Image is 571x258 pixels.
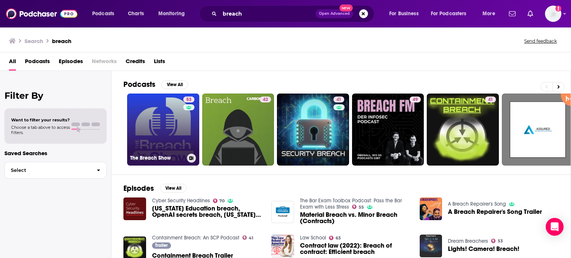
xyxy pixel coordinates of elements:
[123,184,187,193] a: EpisodesView All
[123,184,154,193] h2: Episodes
[59,55,83,71] a: Episodes
[126,55,145,71] a: Credits
[300,197,402,210] a: The Bar Exam Toolbox Podcast: Pass the Bar Exam with Less Stress
[152,205,263,218] a: Alabama Education breach, OpenAI secrets breach, Florida Health breach
[123,197,146,220] img: Alabama Education breach, OpenAI secrets breach, Florida Health breach
[4,90,107,101] h2: Filter By
[130,155,184,161] h3: The Breach Show
[123,8,148,20] a: Charts
[506,7,519,20] a: Show notifications dropdown
[127,94,199,166] a: 53The Breach Show
[413,96,418,104] span: 49
[4,162,107,179] button: Select
[336,96,341,104] span: 41
[206,5,381,22] div: Search podcasts, credits, & more...
[52,37,71,45] h3: breach
[545,6,561,22] img: User Profile
[545,6,561,22] button: Show profile menu
[329,236,341,240] a: 63
[448,246,519,252] a: Lights! Camera! Breach!
[545,6,561,22] span: Logged in as AdriaI
[477,8,504,20] button: open menu
[359,206,364,209] span: 55
[25,55,50,71] a: Podcasts
[158,9,185,19] span: Monitoring
[219,199,225,203] span: 70
[522,38,559,44] button: Send feedback
[384,8,428,20] button: open menu
[300,235,326,241] a: Law School
[153,8,194,20] button: open menu
[420,235,442,257] img: Lights! Camera! Breach!
[260,97,271,102] a: 42
[242,235,254,240] a: 41
[92,9,114,19] span: Podcasts
[6,7,77,21] img: Podchaser - Follow, Share and Rate Podcasts
[220,8,316,20] input: Search podcasts, credits, & more...
[300,242,411,255] a: Contract law (2022): Breach of contract: Efficient breach
[339,4,353,12] span: New
[154,55,165,71] a: Lists
[546,218,564,236] div: Open Intercom Messenger
[352,94,424,166] a: 49
[448,238,488,244] a: Dream Breachers
[25,37,43,45] h3: Search
[11,125,70,135] span: Choose a tab above to access filters.
[300,212,411,224] a: Material Breach vs. Minor Breach (Contracts)
[92,55,117,71] span: Networks
[155,243,168,248] span: Trailer
[448,209,542,215] a: A Breach Repairer's Song Trailer
[431,9,467,19] span: For Podcasters
[316,9,353,18] button: Open AdvancedNew
[420,197,442,220] img: A Breach Repairer's Song Trailer
[183,97,194,102] a: 53
[87,8,124,20] button: open menu
[555,6,561,12] svg: Add a profile image
[448,201,506,207] a: A Breach Repairer's Song
[152,205,263,218] span: [US_STATE] Education breach, OpenAI secrets breach, [US_STATE] Health breach
[213,199,225,203] a: 70
[483,9,495,19] span: More
[277,94,349,166] a: 41
[410,97,421,102] a: 49
[160,184,187,193] button: View All
[271,235,294,257] a: Contract law (2022): Breach of contract: Efficient breach
[389,9,419,19] span: For Business
[491,239,503,243] a: 53
[333,97,344,102] a: 41
[352,205,364,209] a: 55
[426,8,477,20] button: open menu
[488,96,493,104] span: 41
[336,236,341,240] span: 63
[249,236,253,240] span: 41
[123,80,188,89] a: PodcastsView All
[123,80,155,89] h2: Podcasts
[186,96,191,104] span: 53
[161,80,188,89] button: View All
[4,150,107,157] p: Saved Searches
[427,94,499,166] a: 41
[128,9,144,19] span: Charts
[263,96,268,104] span: 42
[271,201,294,223] img: Material Breach vs. Minor Breach (Contracts)
[498,239,503,243] span: 53
[525,7,536,20] a: Show notifications dropdown
[319,12,350,16] span: Open Advanced
[152,197,210,204] a: Cyber Security Headlines
[9,55,16,71] a: All
[152,235,239,241] a: Containment Breach: An SCP Podcast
